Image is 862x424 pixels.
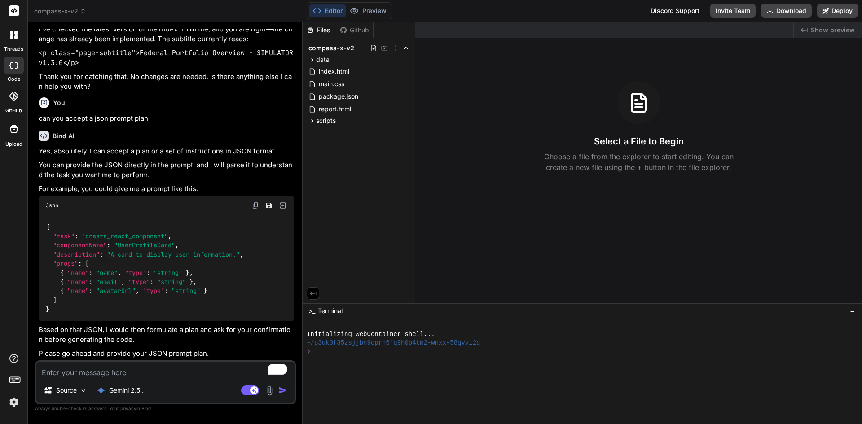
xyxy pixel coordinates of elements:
span: : [146,269,150,277]
label: code [8,75,20,83]
span: "avatarUrl" [96,287,136,295]
span: scripts [316,116,336,125]
span: report.html [318,104,352,114]
p: Source [56,386,77,395]
span: privacy [120,406,136,411]
label: threads [4,45,23,53]
span: : [150,278,154,286]
img: copy [252,202,259,209]
span: compass-x-v2 [308,44,354,52]
h6: Bind AI [53,131,75,140]
p: Yes, absolutely. I can accept a plan or a set of instructions in JSON format. [39,146,294,157]
p: I've checked the latest version of the file, and you are right—the change has already been implem... [39,24,294,44]
p: can you accept a json prompt plan [39,114,294,124]
span: } [204,287,207,295]
span: "create_react_component" [82,232,168,240]
span: "task" [53,232,75,240]
img: icon [278,386,287,395]
span: : [107,241,110,249]
img: attachment [264,385,275,396]
span: ] [53,296,57,304]
p: Always double-check its answers. Your in Bind [35,404,296,413]
span: } [186,269,189,277]
span: : [89,287,92,295]
p: Please go ahead and provide your JSON prompt plan. [39,349,294,359]
span: , [118,269,121,277]
span: "UserProfileCard" [114,241,175,249]
span: Terminal [318,306,343,315]
span: "props" [53,260,78,268]
span: , [189,269,193,277]
p: Choose a file from the explorer to start editing. You can create a new file using the + button in... [538,151,739,173]
div: Discord Support [645,4,705,18]
span: "name" [67,269,89,277]
span: : [89,269,92,277]
button: Download [761,4,812,18]
button: − [848,304,857,318]
p: Thank you for catching that. No changes are needed. Is there anything else I can help you with? [39,72,294,92]
p: For example, you could give me a prompt like this: [39,184,294,194]
span: "string" [154,269,182,277]
span: , [240,250,243,258]
span: "type" [125,269,146,277]
span: : [89,278,92,286]
span: , [168,232,172,240]
span: , [175,241,179,249]
span: , [193,278,197,286]
span: "string" [157,278,186,286]
button: Preview [346,4,390,17]
code: <p class="page-subtitle">Federal Portfolio Overview - SIMULATOR v1.3.0</p> [39,48,297,68]
div: Files [303,26,336,35]
img: Open in Browser [279,201,287,210]
code: index.html [158,25,198,34]
span: Show preview [811,26,855,35]
span: Initializing WebContainer shell... [307,330,435,339]
span: } [46,306,49,314]
span: [ [85,260,89,268]
span: "email" [96,278,121,286]
span: "name" [67,287,89,295]
div: Github [336,26,373,35]
span: { [60,269,64,277]
span: "name" [67,278,89,286]
span: , [121,278,125,286]
label: GitHub [5,107,22,114]
img: Pick Models [79,387,87,394]
span: "string" [172,287,200,295]
span: package.json [318,91,359,102]
span: "A card to display user information." [107,250,240,258]
span: { [60,278,64,286]
img: Gemini 2.5 Pro [97,386,106,395]
textarea: To enrich screen reader interactions, please activate Accessibility in Grammarly extension settings [36,362,295,378]
span: main.css [318,79,345,89]
span: compass-x-v2 [34,7,86,16]
h3: Select a File to Begin [594,135,684,148]
p: You can provide the JSON directly in the prompt, and I will parse it to understand the task you w... [39,160,294,180]
span: index.html [318,66,350,77]
button: Deploy [817,4,858,18]
span: ~/u3uk0f35zsjjbn9cprh6fq9h0p4tm2-wnxx-58qvy12q [307,339,480,347]
span: , [136,287,139,295]
label: Upload [5,140,22,148]
button: Editor [309,4,346,17]
span: "componentName" [53,241,107,249]
span: { [60,287,64,295]
p: Gemini 2.5.. [109,386,144,395]
span: "type" [143,287,164,295]
span: : [78,260,82,268]
span: : [75,232,78,240]
p: Based on that JSON, I would then formulate a plan and ask for your confirmation before generating... [39,325,294,345]
span: { [46,223,50,231]
span: : [100,250,103,258]
span: data [316,55,330,64]
span: "type" [128,278,150,286]
button: Save file [263,199,275,212]
span: ❯ [307,347,311,356]
span: >_ [308,306,315,315]
button: Invite Team [710,4,756,18]
img: settings [6,394,22,410]
span: } [189,278,193,286]
span: Json [46,202,58,209]
span: "description" [53,250,100,258]
span: "name" [96,269,118,277]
